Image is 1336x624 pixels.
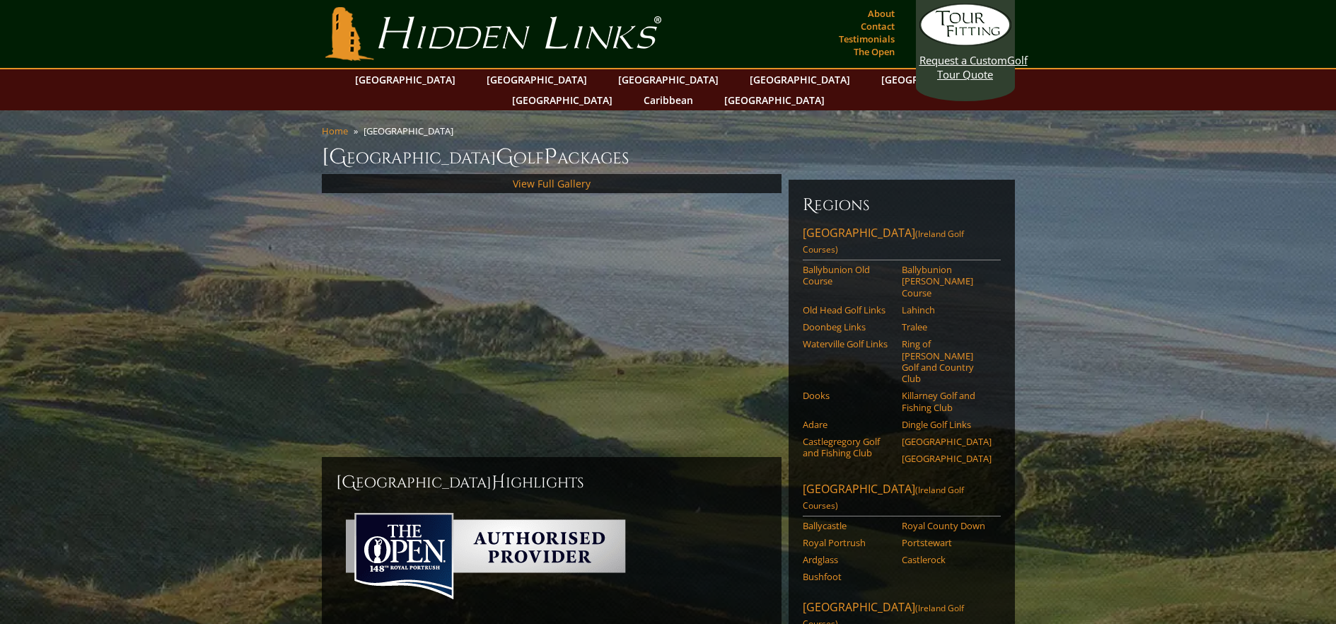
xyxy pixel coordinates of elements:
[902,390,992,413] a: Killarney Golf and Fishing Club
[803,419,893,430] a: Adare
[803,390,893,401] a: Dooks
[902,304,992,316] a: Lahinch
[480,69,594,90] a: [GEOGRAPHIC_DATA]
[803,225,1001,260] a: [GEOGRAPHIC_DATA](Ireland Golf Courses)
[513,177,591,190] a: View Full Gallery
[864,4,898,23] a: About
[803,264,893,287] a: Ballybunion Old Course
[803,481,1001,516] a: [GEOGRAPHIC_DATA](Ireland Golf Courses)
[717,90,832,110] a: [GEOGRAPHIC_DATA]
[835,29,898,49] a: Testimonials
[496,143,513,171] span: G
[322,125,348,137] a: Home
[919,53,1007,67] span: Request a Custom
[544,143,557,171] span: P
[902,338,992,384] a: Ring of [PERSON_NAME] Golf and Country Club
[611,69,726,90] a: [GEOGRAPHIC_DATA]
[637,90,700,110] a: Caribbean
[803,436,893,459] a: Castlegregory Golf and Fishing Club
[902,554,992,565] a: Castlerock
[902,453,992,464] a: [GEOGRAPHIC_DATA]
[803,321,893,333] a: Doonbeg Links
[803,554,893,565] a: Ardglass
[803,338,893,349] a: Waterville Golf Links
[857,16,898,36] a: Contact
[336,471,767,494] h2: [GEOGRAPHIC_DATA] ighlights
[803,194,1001,216] h6: Regions
[803,520,893,531] a: Ballycastle
[505,90,620,110] a: [GEOGRAPHIC_DATA]
[492,471,506,494] span: H
[803,571,893,582] a: Bushfoot
[902,321,992,333] a: Tralee
[348,69,463,90] a: [GEOGRAPHIC_DATA]
[322,143,1015,171] h1: [GEOGRAPHIC_DATA] olf ackages
[803,537,893,548] a: Royal Portrush
[874,69,989,90] a: [GEOGRAPHIC_DATA]
[902,537,992,548] a: Portstewart
[902,436,992,447] a: [GEOGRAPHIC_DATA]
[919,4,1011,81] a: Request a CustomGolf Tour Quote
[364,125,459,137] li: [GEOGRAPHIC_DATA]
[803,304,893,316] a: Old Head Golf Links
[902,264,992,299] a: Ballybunion [PERSON_NAME] Course
[902,419,992,430] a: Dingle Golf Links
[902,520,992,531] a: Royal County Down
[803,228,964,255] span: (Ireland Golf Courses)
[850,42,898,62] a: The Open
[803,484,964,512] span: (Ireland Golf Courses)
[743,69,857,90] a: [GEOGRAPHIC_DATA]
